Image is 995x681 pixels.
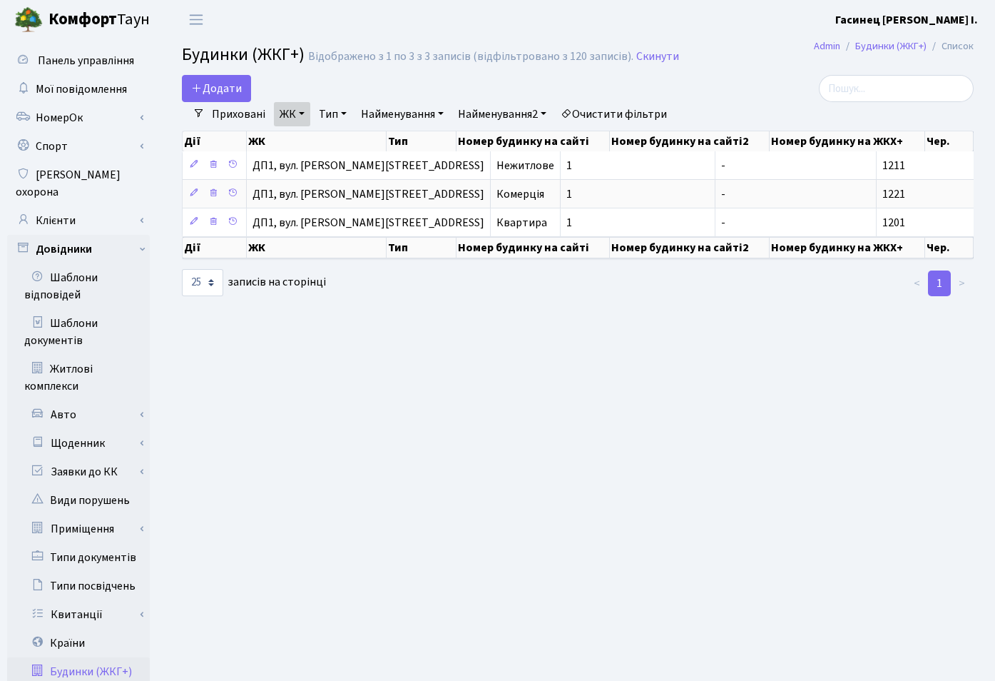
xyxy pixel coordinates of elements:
a: Житлові комплекси [7,355,150,400]
a: Країни [7,629,150,657]
a: Будинки (ЖКГ+) [855,39,927,54]
span: 1211 [882,158,905,173]
span: 1221 [882,186,905,202]
span: - [721,186,725,202]
a: Тип [313,102,352,126]
span: 1 [566,186,572,202]
th: Номер будинку на сайті [456,131,610,151]
select: записів на сторінці [182,269,223,296]
a: Типи посвідчень [7,572,150,600]
th: Дії [183,131,247,151]
nav: breadcrumb [792,31,995,61]
th: Номер будинку на сайті2 [610,237,769,258]
a: Очистити фільтри [555,102,673,126]
th: ЖК [247,237,387,258]
span: Будинки (ЖКГ+) [182,42,305,67]
th: Номер будинку на ЖКХ+ [770,237,926,258]
th: ЖК [247,131,387,151]
input: Пошук... [819,75,974,102]
th: Чер. [925,131,974,151]
span: ДП1, вул. [PERSON_NAME][STREET_ADDRESS] [252,188,484,200]
span: Квартира [496,217,554,228]
span: ДП1, вул. [PERSON_NAME][STREET_ADDRESS] [252,217,484,228]
span: - [721,215,725,231]
a: Шаблони відповідей [7,263,150,309]
th: Номер будинку на ЖКХ+ [770,131,926,151]
a: 1 [928,271,951,296]
li: Список [927,39,974,54]
th: Чер. [925,237,974,258]
a: Приміщення [16,515,150,543]
span: Панель управління [38,53,134,69]
button: Переключити навігацію [178,8,214,31]
span: Мої повідомлення [36,81,127,97]
th: Номер будинку на сайті2 [610,131,769,151]
a: Скинути [636,50,679,64]
span: 1 [566,215,572,231]
a: Гасинец [PERSON_NAME] I. [835,11,978,29]
span: - [721,158,725,173]
span: Додати [191,81,242,96]
span: 1 [566,158,572,173]
a: Види порушень [7,486,150,515]
a: Найменування [355,102,449,126]
b: Гасинец [PERSON_NAME] I. [835,12,978,28]
a: Додати [182,75,251,102]
a: Квитанції [16,600,150,629]
th: Тип [387,237,456,258]
span: 1201 [882,215,905,231]
th: Дії [183,237,247,258]
a: Спорт [7,132,150,161]
a: Панель управління [7,46,150,75]
a: НомерОк [7,104,150,132]
span: Нежитлове [496,160,554,171]
a: ЖК [274,102,310,126]
a: Типи документів [7,543,150,572]
a: Клієнти [7,206,150,235]
b: Комфорт [49,8,117,31]
a: [PERSON_NAME] охорона [7,161,150,206]
a: Довідники [7,235,150,263]
a: Приховані [206,102,271,126]
th: Номер будинку на сайті [456,237,610,258]
span: Таун [49,8,150,32]
a: Заявки до КК [16,458,150,486]
span: Комерція [496,188,554,200]
label: записів на сторінці [182,269,326,296]
img: logo.png [14,6,43,34]
a: Найменування2 [452,102,552,126]
a: Admin [814,39,840,54]
span: ДП1, вул. [PERSON_NAME][STREET_ADDRESS] [252,160,484,171]
a: Шаблони документів [7,309,150,355]
div: Відображено з 1 по 3 з 3 записів (відфільтровано з 120 записів). [308,50,633,64]
th: Тип [387,131,456,151]
a: Авто [16,400,150,429]
a: Мої повідомлення [7,75,150,104]
a: Щоденник [16,429,150,458]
